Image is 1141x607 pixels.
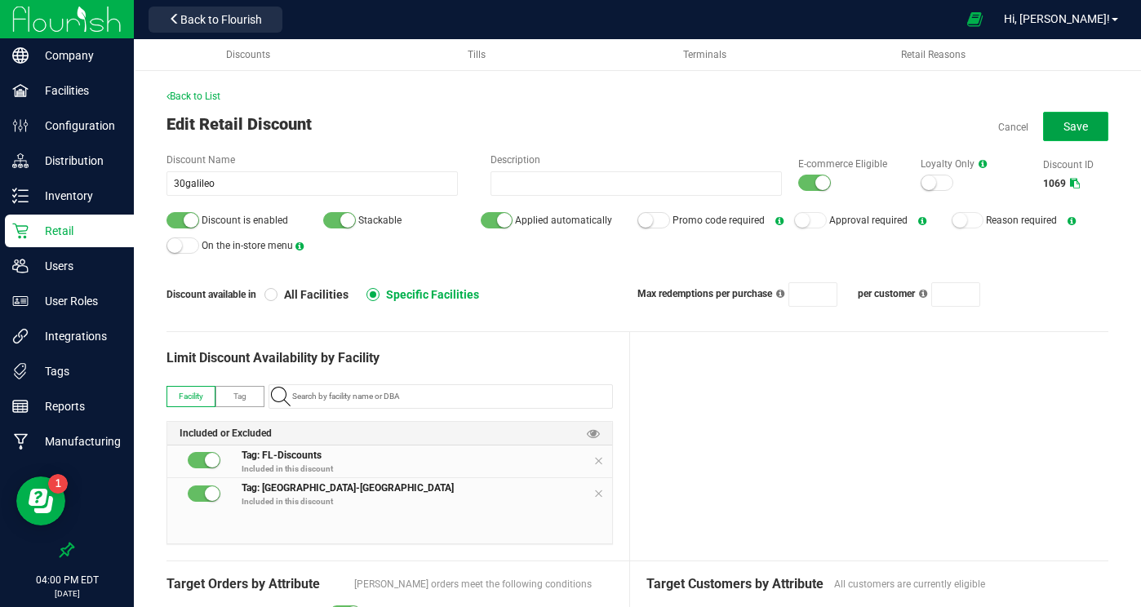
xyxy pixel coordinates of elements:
span: Approval required [829,215,908,226]
span: Promo code required [673,215,765,226]
span: Tills [468,49,486,60]
inline-svg: Users [12,258,29,274]
p: Retail [29,221,127,241]
span: Back to List [166,91,220,102]
span: Specific Facilities [380,287,479,302]
inline-svg: Facilities [12,82,29,99]
label: Loyalty Only [921,157,1027,171]
inline-svg: Configuration [12,117,29,134]
p: Manufacturing [29,432,127,451]
inline-svg: Integrations [12,328,29,344]
label: Description [491,153,782,167]
iframe: Resource center [16,476,65,525]
span: All Facilities [277,287,349,302]
p: Configuration [29,116,127,135]
p: Included in this discount [242,463,612,475]
button: Back to Flourish [149,7,282,33]
p: Inventory [29,186,127,206]
label: Discount Name [166,153,458,167]
span: Retail Reasons [901,49,966,60]
inline-svg: Tags [12,363,29,379]
iframe: Resource center unread badge [48,474,68,494]
inline-svg: Company [12,47,29,64]
p: Distribution [29,151,127,171]
p: Reports [29,397,127,416]
label: Discount ID [1043,157,1108,172]
span: Target Customers by Attribute [646,574,826,594]
span: Save [1063,120,1088,133]
label: E-commerce Eligible [798,157,904,171]
input: NO DATA FOUND [286,385,612,408]
span: Terminals [683,49,726,60]
p: Tags [29,361,127,381]
inline-svg: User Roles [12,293,29,309]
span: Target Orders by Attribute [166,574,346,594]
inline-svg: Search [271,387,291,406]
inline-svg: Inventory [12,188,29,204]
p: Facilities [29,81,127,100]
p: Integrations [29,326,127,346]
inline-svg: Reports [12,398,29,414]
inline-svg: Retail [12,223,29,239]
span: per customer [858,288,915,299]
span: Remove [593,484,603,503]
span: Hi, [PERSON_NAME]! [1004,12,1110,25]
span: Edit Retail Discount [166,114,312,134]
span: Open Ecommerce Menu [957,3,993,35]
p: Company [29,46,127,65]
span: Back to Flourish [180,13,262,26]
inline-svg: Distribution [12,153,29,169]
span: Tag: [GEOGRAPHIC_DATA]-[GEOGRAPHIC_DATA] [242,480,454,494]
span: Remove [593,451,603,471]
span: [PERSON_NAME] orders meet the following conditions [354,577,613,591]
span: Facility [179,392,203,401]
span: Discount available in [166,287,264,302]
span: Discounts [226,49,270,60]
span: 1069 [1043,178,1066,189]
span: Reason required [986,215,1057,226]
span: On the in-store menu [202,240,293,251]
p: 04:00 PM EDT [7,573,127,587]
inline-svg: Manufacturing [12,433,29,450]
p: Included in this discount [242,495,612,507]
p: Users [29,256,127,276]
span: All customers are currently eligible [834,577,1093,591]
p: User Roles [29,291,127,311]
span: Tag [233,392,246,401]
div: Included or Excluded [167,422,612,445]
span: Max redemptions per purchase [637,288,772,299]
span: Preview [587,426,600,441]
span: Tag: FL-Discounts [242,447,322,461]
a: Cancel [998,121,1028,135]
span: Stackable [358,215,402,226]
span: Discount is enabled [202,215,288,226]
span: Applied automatically [515,215,612,226]
label: Pin the sidebar to full width on large screens [59,542,75,558]
p: [DATE] [7,587,127,600]
div: Limit Discount Availability by Facility [166,348,613,368]
button: Save [1043,112,1108,141]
